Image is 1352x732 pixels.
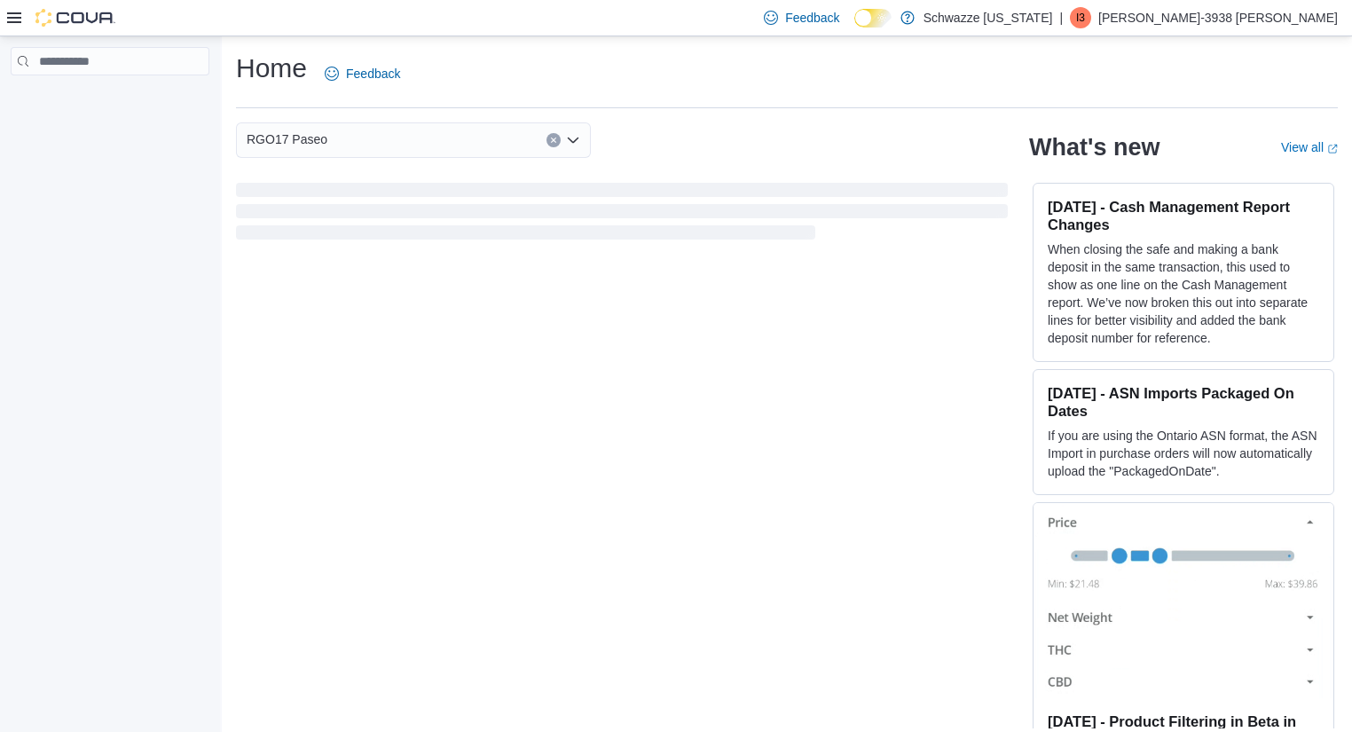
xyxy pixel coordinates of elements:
p: [PERSON_NAME]-3938 [PERSON_NAME] [1098,7,1338,28]
span: Feedback [785,9,839,27]
span: RGO17 Paseo [247,129,327,150]
span: I3 [1076,7,1085,28]
p: Schwazze [US_STATE] [924,7,1053,28]
h3: [DATE] - Cash Management Report Changes [1048,198,1319,233]
span: Feedback [346,65,400,83]
svg: External link [1327,144,1338,154]
p: If you are using the Ontario ASN format, the ASN Import in purchase orders will now automatically... [1048,427,1319,480]
a: View allExternal link [1281,140,1338,154]
input: Dark Mode [854,9,892,28]
nav: Complex example [11,79,209,122]
a: Feedback [318,56,407,91]
button: Clear input [546,133,561,147]
span: Loading [236,186,1008,243]
h1: Home [236,51,307,86]
p: | [1059,7,1063,28]
span: Dark Mode [854,28,855,28]
h2: What's new [1029,133,1159,161]
p: When closing the safe and making a bank deposit in the same transaction, this used to show as one... [1048,240,1319,347]
h3: [DATE] - ASN Imports Packaged On Dates [1048,384,1319,420]
div: Isaac-3938 Holliday [1070,7,1091,28]
img: Cova [35,9,115,27]
button: Open list of options [566,133,580,147]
